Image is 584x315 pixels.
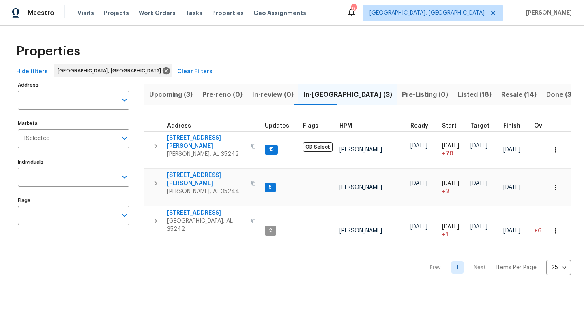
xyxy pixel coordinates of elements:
span: Start [442,123,457,129]
span: Overall [534,123,555,129]
span: Resale (14) [501,89,537,100]
a: Goto page 1 [451,261,464,274]
span: [DATE] [410,224,427,230]
span: Flags [303,123,318,129]
div: [GEOGRAPHIC_DATA], [GEOGRAPHIC_DATA] [54,64,172,77]
div: 25 [546,257,571,278]
nav: Pagination Navigation [422,260,571,275]
div: Earliest renovation start date (first business day after COE or Checkout) [410,123,436,129]
span: In-[GEOGRAPHIC_DATA] (3) [303,89,392,100]
span: [GEOGRAPHIC_DATA], [GEOGRAPHIC_DATA] [58,67,164,75]
span: [DATE] [410,143,427,149]
span: [GEOGRAPHIC_DATA], [GEOGRAPHIC_DATA] [369,9,485,17]
span: [PERSON_NAME] [339,147,382,153]
span: 5 [266,184,275,191]
span: Ready [410,123,428,129]
td: Project started 1 days late [439,206,467,255]
span: Listed (18) [458,89,492,100]
span: Work Orders [139,9,176,17]
label: Markets [18,121,129,126]
span: [DATE] [470,143,487,149]
span: 15 [266,146,277,153]
span: + 1 [442,231,448,239]
span: Clear Filters [177,67,213,77]
span: Pre-Listing (0) [402,89,448,100]
span: Address [167,123,191,129]
span: Upcoming (3) [149,89,193,100]
span: Updates [265,123,289,129]
span: [DATE] [410,181,427,186]
span: [PERSON_NAME], AL 35242 [167,150,246,158]
span: [DATE] [470,181,487,186]
span: +6 [534,228,541,234]
label: Address [18,83,129,87]
span: [DATE] [442,224,459,230]
span: [PERSON_NAME] [339,185,382,190]
div: Actual renovation start date [442,123,464,129]
span: [PERSON_NAME] [523,9,572,17]
span: HPM [339,123,352,129]
div: Target renovation project end date [470,123,497,129]
span: Finish [503,123,520,129]
span: [DATE] [442,181,459,186]
span: Geo Assignments [253,9,306,17]
span: [DATE] [442,143,459,149]
span: Properties [16,47,80,55]
p: Items Per Page [496,264,537,272]
span: In-review (0) [252,89,294,100]
span: OD Select [303,142,333,152]
button: Clear Filters [174,64,216,79]
span: [DATE] [503,147,520,153]
span: Properties [212,9,244,17]
span: [DATE] [503,228,520,234]
button: Hide filters [13,64,51,79]
span: [STREET_ADDRESS][PERSON_NAME] [167,171,246,187]
span: Pre-reno (0) [202,89,243,100]
button: Open [119,94,130,106]
button: Open [119,171,130,183]
span: Visits [77,9,94,17]
span: Tasks [185,10,202,16]
td: Project started 70 days late [439,131,467,168]
span: Hide filters [16,67,48,77]
span: 1 Selected [24,135,50,142]
span: [DATE] [503,185,520,190]
span: [GEOGRAPHIC_DATA], AL 35242 [167,217,246,233]
button: Open [119,133,130,144]
span: [STREET_ADDRESS][PERSON_NAME] [167,134,246,150]
div: 9 [351,5,356,13]
div: Projected renovation finish date [503,123,528,129]
span: + 2 [442,187,449,196]
button: Open [119,210,130,221]
span: [STREET_ADDRESS] [167,209,246,217]
span: [DATE] [470,224,487,230]
div: Days past target finish date [534,123,563,129]
td: Project started 2 days late [439,169,467,206]
td: 6 day(s) past target finish date [531,206,566,255]
label: Individuals [18,160,129,164]
span: Target [470,123,490,129]
span: Maestro [28,9,54,17]
span: + 70 [442,150,453,158]
span: 2 [266,227,275,234]
span: Projects [104,9,129,17]
span: Done (365) [546,89,582,100]
label: Flags [18,198,129,203]
span: [PERSON_NAME], AL 35244 [167,187,246,196]
span: [PERSON_NAME] [339,228,382,234]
